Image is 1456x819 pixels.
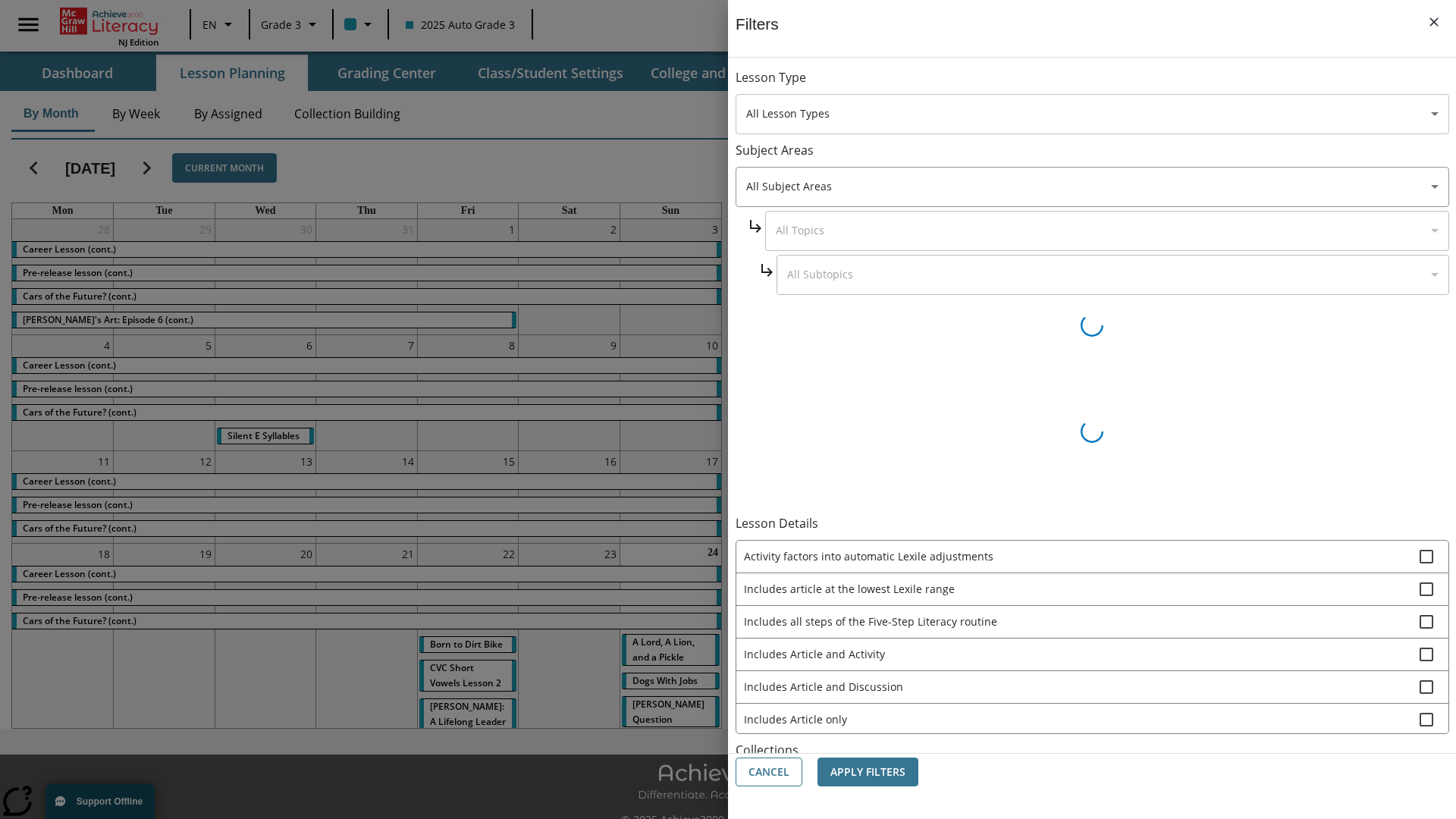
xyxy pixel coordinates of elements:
div: Activity factors into automatic Lexile adjustments [736,541,1448,573]
span: Includes article at the lowest Lexile range [744,581,1420,597]
span: Activity factors into automatic Lexile adjustments [744,548,1420,564]
p: Lesson Details [736,515,1449,532]
div: Includes Article and Discussion [736,671,1448,704]
div: Select a Subject Area [736,167,1449,207]
div: Select a lesson type [736,94,1449,134]
button: Close Filters side menu [1418,6,1450,38]
h1: Filters [736,15,779,57]
button: Cancel [736,758,802,787]
p: Subject Areas [736,142,1449,159]
span: Includes Article and Activity [744,646,1420,662]
div: Includes all steps of the Five-Step Literacy routine [736,606,1448,639]
button: Apply Filters [817,758,918,787]
div: Includes Article and Activity [736,639,1448,671]
div: Includes article at the lowest Lexile range [736,573,1448,606]
div: Select a Subject Area [765,211,1449,251]
p: Lesson Type [736,69,1449,86]
span: Includes Article only [744,711,1420,727]
div: Select a Subject Area [777,255,1449,295]
span: Includes all steps of the Five-Step Literacy routine [744,613,1420,629]
div: Includes Article only [736,704,1448,736]
ul: Lesson Details [736,540,1449,734]
span: Includes Article and Discussion [744,679,1420,695]
p: Collections [736,742,1449,759]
